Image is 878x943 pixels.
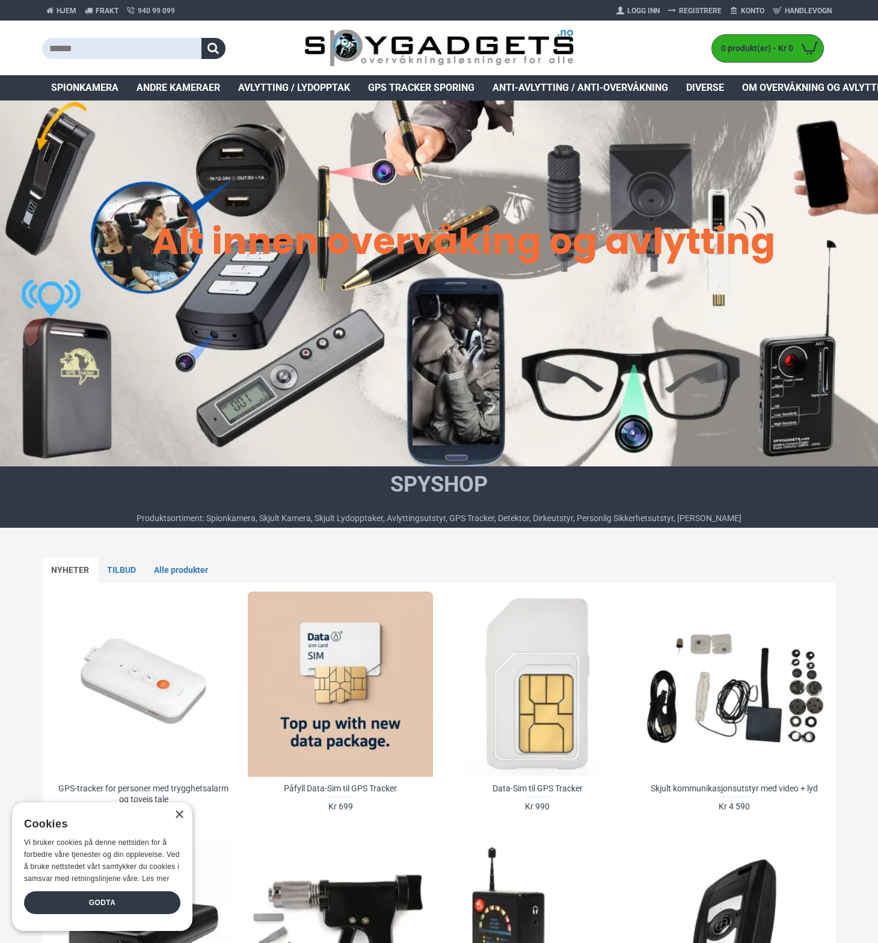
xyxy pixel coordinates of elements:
[359,75,484,100] a: GPS Tracker Sporing
[328,802,353,811] span: Kr 699
[741,5,764,16] span: Konto
[137,469,741,499] h1: SpyShop
[664,1,726,20] a: Registrere
[304,29,574,68] img: SpyGadgets.no
[138,5,175,16] span: 940 99 099
[24,811,173,837] div: Cookies
[525,802,550,811] span: Kr 990
[229,75,359,100] a: Avlytting / Lydopptak
[42,75,127,100] a: Spionkamera
[719,802,750,811] span: Kr 4 590
[484,75,677,100] a: Anti-avlytting / Anti-overvåkning
[677,75,733,100] a: Diverse
[612,1,664,20] a: Logg Inn
[627,5,660,16] span: Logg Inn
[712,42,796,55] span: 0 produkt(er) - Kr 0
[24,838,180,882] span: Vi bruker cookies på denne nettsiden for å forbedre våre tjenester og din opplevelse. Ved å bruke...
[127,75,229,100] a: Andre kameraer
[445,592,630,776] a: Data-Sim til GPS Tracker
[57,783,230,805] a: GPS-tracker for personer med trygghetsalarm og toveis tale
[98,558,145,583] a: TILBUD
[137,512,741,525] div: Produktsortiment: Spionkamera, Skjult Kamera, Skjult Lydopptaker, Avlyttingsutstyr, GPS Tracker, ...
[686,81,724,95] span: Diverse
[785,5,832,16] span: Handlevogn
[57,5,76,16] span: Hjem
[651,783,818,794] a: Skjult kommunikasjonsutstyr med video + lyd
[42,558,98,583] a: NYHETER
[769,1,836,20] a: Handlevogn
[174,811,183,820] div: Close
[368,81,474,95] span: GPS Tracker Sporing
[642,592,826,776] a: Skjult kommunikasjonsutstyr med video + lyd Skjult kommunikasjonsutstyr med video + lyd
[142,874,169,883] a: Les mer, opens a new window
[679,5,722,16] span: Registrere
[24,891,180,914] div: Godta
[493,81,668,95] span: Anti-avlytting / Anti-overvåkning
[145,558,217,583] a: Alle produkter
[96,5,118,16] span: Frakt
[712,35,823,62] a: 0 produkt(er) - Kr 0
[284,783,397,794] a: Påfyll Data-Sim til GPS Tracker
[493,783,583,794] a: Data-Sim til GPS Tracker
[726,1,769,20] a: Konto
[248,592,432,776] a: Påfyll Data-Sim til GPS Tracker
[238,81,350,95] span: Avlytting / Lydopptak
[51,592,236,776] a: GPS-tracker for personer med trygghetsalarm og toveis tale
[51,81,118,95] span: Spionkamera
[137,81,220,95] span: Andre kameraer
